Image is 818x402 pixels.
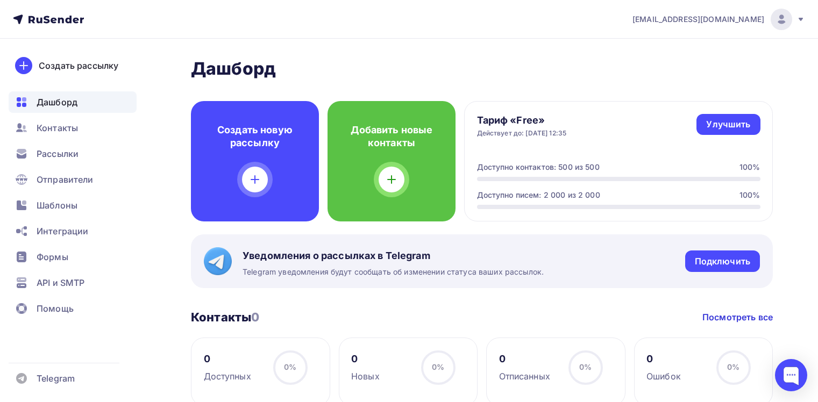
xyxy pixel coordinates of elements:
span: Рассылки [37,147,79,160]
span: Отправители [37,173,94,186]
span: Контакты [37,121,78,134]
a: Формы [9,246,137,268]
span: 0% [579,362,592,371]
h4: Тариф «Free» [477,114,567,127]
div: Улучшить [706,118,750,131]
h4: Создать новую рассылку [208,124,302,149]
div: Новых [351,370,380,383]
div: Доступно писем: 2 000 из 2 000 [477,190,600,200]
h3: Контакты [191,310,259,325]
a: Шаблоны [9,195,137,216]
a: Посмотреть все [702,311,773,324]
span: Формы [37,250,68,263]
div: Подключить [695,255,750,268]
span: Уведомления о рассылках в Telegram [243,249,544,262]
div: Ошибок [646,370,681,383]
span: 0% [432,362,444,371]
span: Шаблоны [37,199,77,212]
a: Рассылки [9,143,137,164]
h4: Добавить новые контакты [345,124,438,149]
a: Контакты [9,117,137,139]
a: Дашборд [9,91,137,113]
h2: Дашборд [191,58,773,80]
div: Доступных [204,370,251,383]
div: 100% [739,190,760,200]
span: 0% [284,362,296,371]
div: 0 [204,353,251,365]
span: API и SMTP [37,276,84,289]
div: Доступно контактов: 500 из 500 [477,162,600,173]
span: Дашборд [37,96,77,109]
div: Действует до: [DATE] 12:35 [477,129,567,138]
span: 0 [251,310,259,324]
div: Отписанных [499,370,550,383]
a: [EMAIL_ADDRESS][DOMAIN_NAME] [632,9,805,30]
div: 0 [646,353,681,365]
span: Помощь [37,302,74,315]
span: Telegram уведомления будут сообщать об изменении статуса ваших рассылок. [243,267,544,277]
div: 0 [351,353,380,365]
div: Создать рассылку [39,59,118,72]
div: 0 [499,353,550,365]
span: [EMAIL_ADDRESS][DOMAIN_NAME] [632,14,764,25]
div: 100% [739,162,760,173]
span: Интеграции [37,225,88,238]
span: 0% [727,362,739,371]
span: Telegram [37,372,75,385]
a: Отправители [9,169,137,190]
